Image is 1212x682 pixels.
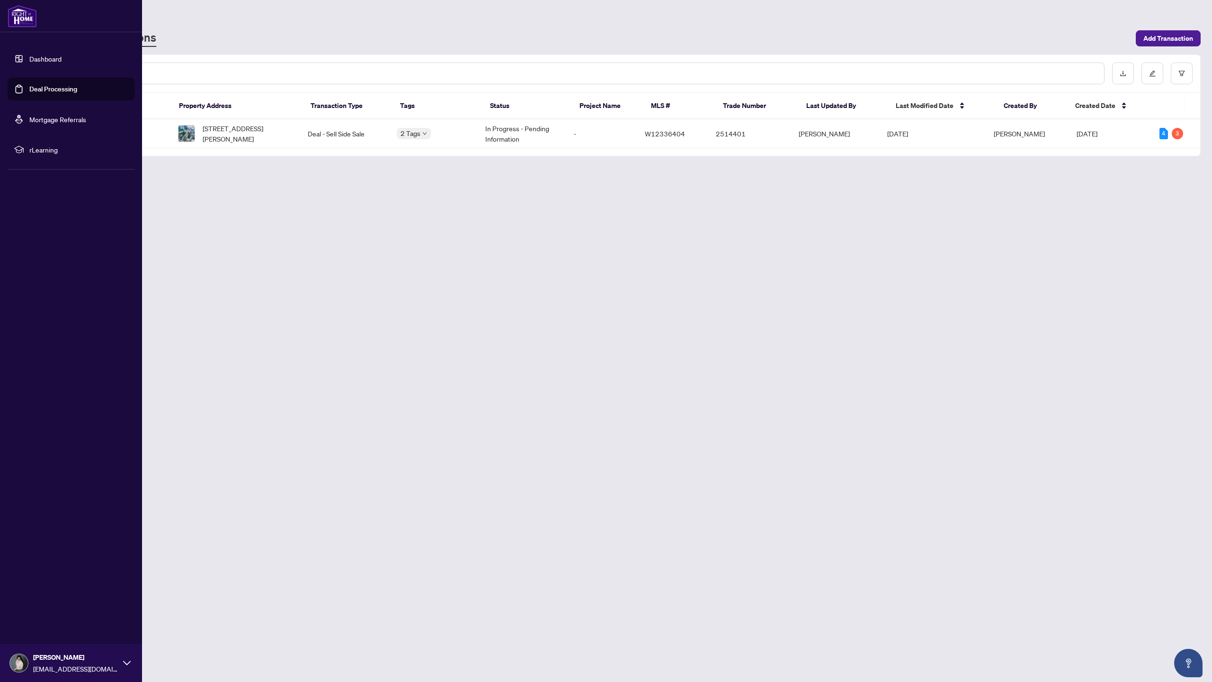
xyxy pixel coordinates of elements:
[422,131,427,136] span: down
[10,654,28,672] img: Profile Icon
[1143,31,1193,46] span: Add Transaction
[1075,100,1115,111] span: Created Date
[1077,129,1097,138] span: [DATE]
[1159,128,1168,139] div: 4
[1112,63,1134,84] button: download
[1174,649,1203,677] button: Open asap
[29,144,128,155] span: rLearning
[996,93,1068,119] th: Created By
[178,126,195,142] img: thumbnail-img
[1171,63,1193,84] button: filter
[791,119,880,148] td: [PERSON_NAME]
[708,119,791,148] td: 2514401
[799,93,888,119] th: Last Updated By
[482,93,572,119] th: Status
[392,93,482,119] th: Tags
[887,129,908,138] span: [DATE]
[300,119,389,148] td: Deal - Sell Side Sale
[401,128,420,139] span: 2 Tags
[1178,70,1185,77] span: filter
[1136,30,1201,46] button: Add Transaction
[29,115,86,124] a: Mortgage Referrals
[994,129,1045,138] span: [PERSON_NAME]
[203,123,293,144] span: [STREET_ADDRESS][PERSON_NAME]
[33,664,118,674] span: [EMAIL_ADDRESS][DOMAIN_NAME]
[1120,70,1126,77] span: download
[643,93,715,119] th: MLS #
[715,93,799,119] th: Trade Number
[1172,128,1183,139] div: 3
[29,54,62,63] a: Dashboard
[888,93,996,119] th: Last Modified Date
[566,119,637,148] td: -
[1149,70,1156,77] span: edit
[1141,63,1163,84] button: edit
[645,129,685,138] span: W12336404
[478,119,566,148] td: In Progress - Pending Information
[33,652,118,663] span: [PERSON_NAME]
[572,93,643,119] th: Project Name
[171,93,303,119] th: Property Address
[29,85,77,93] a: Deal Processing
[303,93,392,119] th: Transaction Type
[896,100,954,111] span: Last Modified Date
[8,5,37,27] img: logo
[1068,93,1151,119] th: Created Date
